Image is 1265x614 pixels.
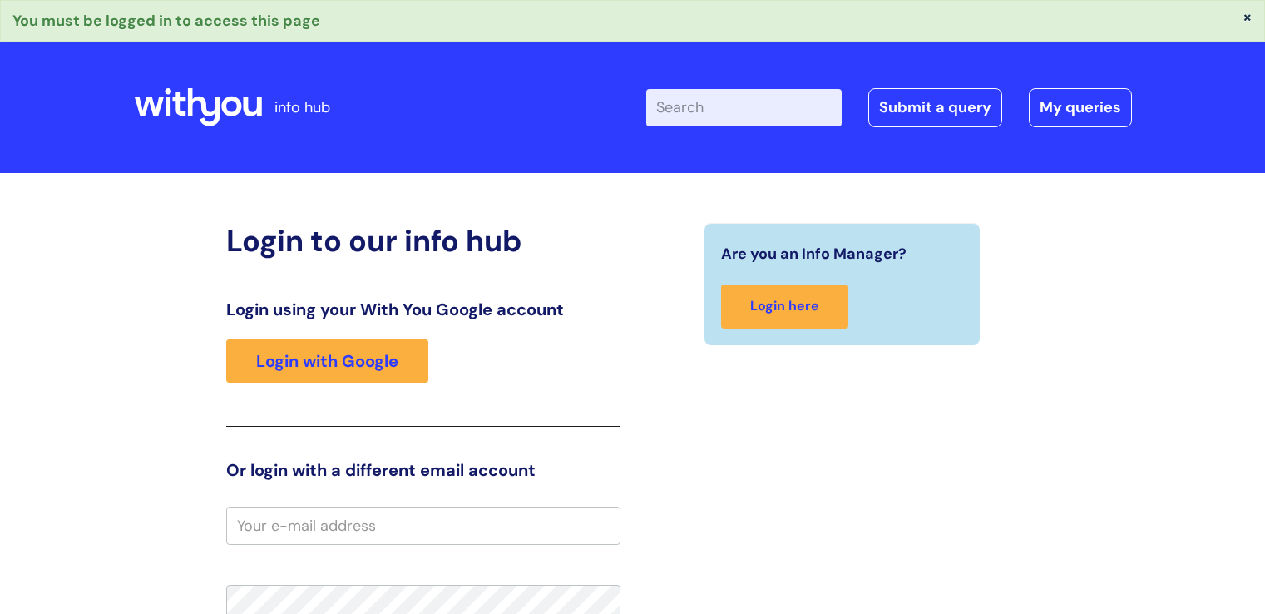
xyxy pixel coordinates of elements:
[226,223,620,259] h2: Login to our info hub
[226,300,620,319] h3: Login using your With You Google account
[1243,9,1253,24] button: ×
[226,460,620,480] h3: Or login with a different email account
[1029,88,1132,126] a: My queries
[274,94,330,121] p: info hub
[868,88,1002,126] a: Submit a query
[721,240,907,267] span: Are you an Info Manager?
[226,507,620,545] input: Your e-mail address
[721,285,848,329] a: Login here
[226,339,428,383] a: Login with Google
[646,89,842,126] input: Search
